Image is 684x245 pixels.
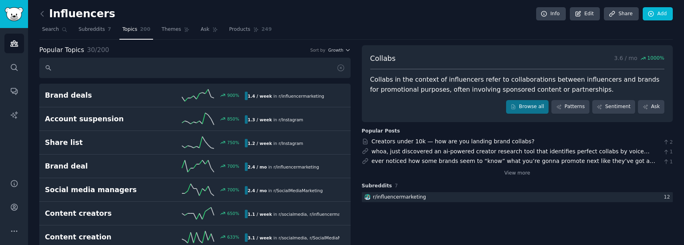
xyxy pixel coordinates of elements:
a: Brand deals900%1.4 / weekin r/influencermarketing [39,84,351,107]
div: Popular Posts [362,128,400,135]
a: View more [504,170,530,177]
img: influencermarketing [365,194,370,200]
span: 1000 % [647,55,664,62]
a: Creators under 10k — how are you landing brand collabs? [371,138,535,145]
a: Products249 [226,23,274,40]
a: Account suspension850%1.3 / weekin r/Instagram [39,107,351,131]
span: Topics [122,26,137,33]
div: 700 % [227,187,239,193]
span: r/ Instagram [278,141,303,146]
a: Social media managers700%2.4 / moin r/SocialMediaMarketing [39,178,351,202]
span: Ask [201,26,210,33]
a: Edit [570,7,600,21]
h2: Social media managers [45,185,145,195]
span: r/ influencermarketing [310,212,355,217]
a: Search [39,23,70,40]
span: Collabs [370,54,396,64]
span: , [307,235,308,240]
span: 1 [663,159,673,166]
a: whoa, just discovered an ai-powered creator research tool that identifies perfect collabs by voic... [371,148,650,171]
div: 750 % [227,140,239,145]
span: Subreddits [362,183,392,190]
span: r/ SocialMediaMarketing [310,235,359,240]
span: 7 [108,26,111,33]
b: 2.4 / mo [248,165,267,169]
span: 1 [663,149,673,156]
a: influencermarketingr/influencermarketing12 [362,192,673,202]
span: Themes [161,26,181,33]
a: Brand deal700%2.4 / moin r/influencermarketing [39,155,351,178]
span: 249 [262,26,272,33]
p: 3.6 / mo [614,54,664,64]
span: 30 / 200 [87,46,109,54]
a: Subreddits7 [76,23,114,40]
a: ever noticed how some brands seem to “know” what you’re gonna promote next like they’ve got a sec... [371,158,655,181]
span: , [307,212,308,217]
a: Topics200 [119,23,153,40]
div: 650 % [227,211,239,216]
b: 1.1 / week [248,212,272,217]
span: r/ socialmedia [278,235,307,240]
div: Collabs in the context of influencers refer to collaborations between influencers and brands for ... [370,75,665,94]
span: r/ influencermarketing [273,165,319,169]
a: Patterns [551,100,589,114]
a: Themes [159,23,192,40]
span: Subreddits [79,26,105,33]
a: Ask [638,100,664,114]
div: 900 % [227,92,239,98]
h2: Brand deal [45,161,145,171]
b: 1.2 / week [248,141,272,146]
div: r/ influencermarketing [373,194,426,201]
span: Search [42,26,59,33]
span: r/ SocialMediaMarketing [273,188,323,193]
div: 700 % [227,163,239,169]
a: Content creators650%1.1 / weekin r/socialmedia,r/influencermarketing [39,202,351,225]
span: Products [229,26,250,33]
h2: Brand deals [45,90,145,100]
input: Search topics [39,58,351,78]
div: Sort by [310,47,325,53]
span: r/ socialmedia [278,212,307,217]
span: Popular Topics [39,45,84,55]
div: in [245,163,322,171]
h2: Influencers [39,8,115,20]
a: Info [536,7,566,21]
div: in [245,115,306,124]
span: r/ influencermarketing [278,94,324,98]
span: 7 [395,183,398,189]
div: 633 % [227,234,239,240]
h2: Content creators [45,209,145,219]
span: r/ Instagram [278,117,303,122]
a: Ask [198,23,221,40]
span: 200 [140,26,151,33]
a: Share [604,7,638,21]
img: GummySearch logo [5,7,23,21]
a: Add [643,7,673,21]
div: 12 [664,194,673,201]
span: 2 [663,139,673,146]
b: 1.3 / week [248,117,272,122]
div: in [245,139,306,147]
h2: Content creation [45,232,145,242]
div: 850 % [227,116,239,122]
div: in [245,233,339,242]
div: in [245,92,327,100]
a: Share list750%1.2 / weekin r/Instagram [39,131,351,155]
div: in [245,186,325,195]
a: Browse all [506,100,549,114]
a: Sentiment [592,100,635,114]
button: Growth [328,47,351,53]
b: 2.4 / mo [248,188,267,193]
h2: Share list [45,138,145,148]
b: 3.1 / week [248,235,272,240]
div: in [245,210,339,218]
b: 1.4 / week [248,94,272,98]
span: Growth [328,47,343,53]
h2: Account suspension [45,114,145,124]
